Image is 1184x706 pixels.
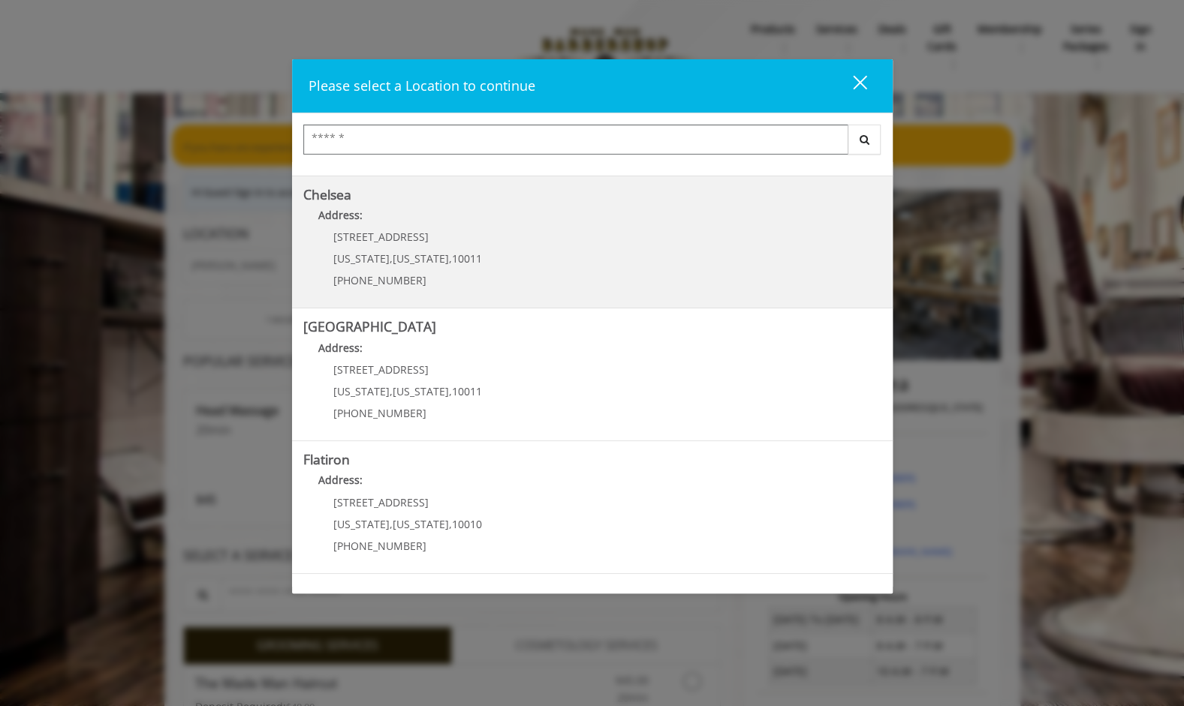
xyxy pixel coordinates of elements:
span: Please select a Location to continue [309,77,535,95]
span: [US_STATE] [393,251,449,266]
span: [STREET_ADDRESS] [333,230,429,244]
span: 10011 [452,251,482,266]
span: , [449,517,452,531]
i: Search button [856,134,873,145]
button: close dialog [825,71,876,101]
span: , [390,384,393,398]
span: [US_STATE] [333,251,390,266]
span: [US_STATE] [393,517,449,531]
span: [US_STATE] [393,384,449,398]
span: , [449,251,452,266]
span: 10011 [452,384,482,398]
b: Address: [318,473,363,487]
b: Chelsea [303,185,351,203]
b: Flatiron [303,450,350,468]
div: Center Select [303,125,881,162]
span: [US_STATE] [333,384,390,398]
b: [GEOGRAPHIC_DATA] [303,317,436,335]
span: 10010 [452,517,482,531]
span: [STREET_ADDRESS] [333,495,429,509]
b: Address: [318,208,363,222]
span: , [390,251,393,266]
span: [PHONE_NUMBER] [333,273,426,287]
span: [US_STATE] [333,517,390,531]
span: , [390,517,393,531]
span: [STREET_ADDRESS] [333,362,429,377]
b: Address: [318,341,363,355]
b: Garment District [303,583,404,601]
div: close dialog [836,74,866,97]
span: [PHONE_NUMBER] [333,539,426,553]
span: [PHONE_NUMBER] [333,406,426,420]
input: Search Center [303,125,848,155]
span: , [449,384,452,398]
